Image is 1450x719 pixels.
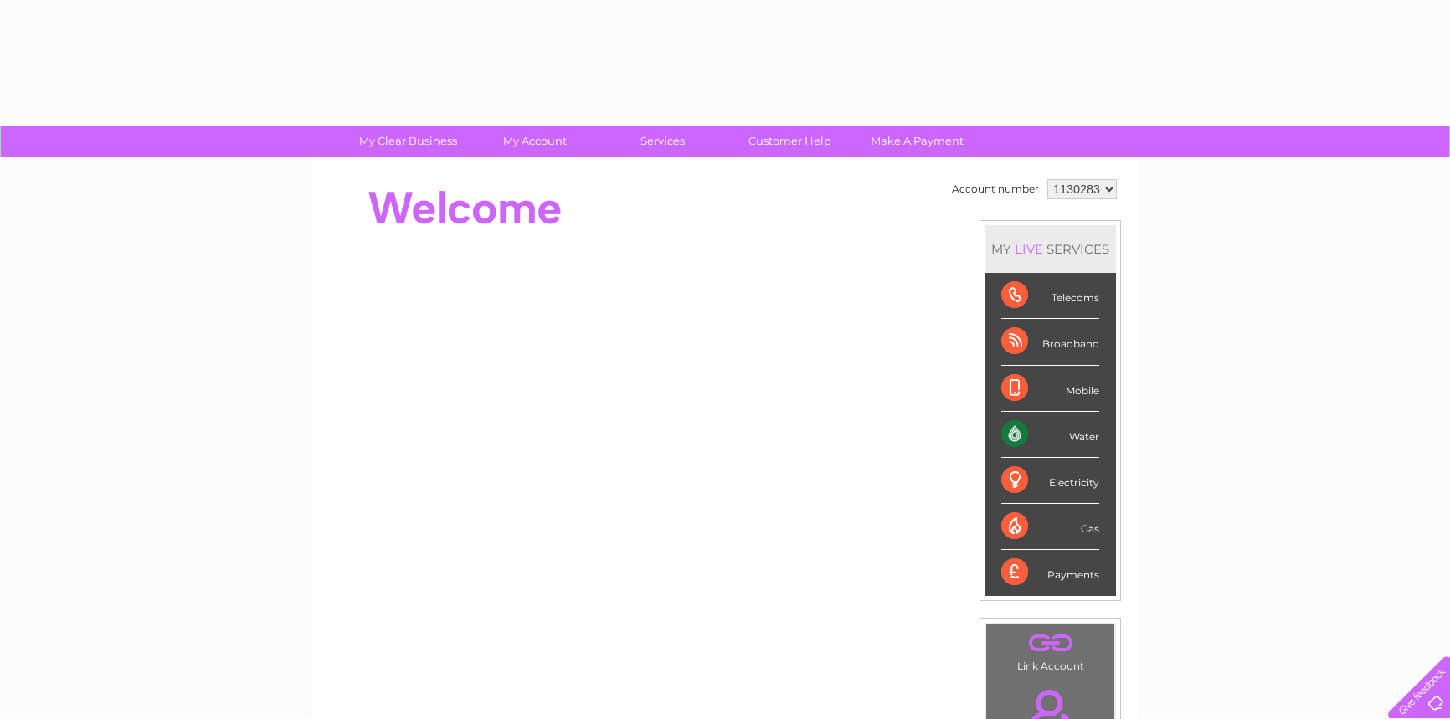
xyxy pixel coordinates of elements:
[594,126,732,157] a: Services
[1001,366,1099,412] div: Mobile
[985,624,1115,676] td: Link Account
[990,629,1110,658] a: .
[1011,241,1046,257] div: LIVE
[1001,319,1099,365] div: Broadband
[848,126,986,157] a: Make A Payment
[1001,273,1099,319] div: Telecoms
[1001,458,1099,504] div: Electricity
[1001,412,1099,458] div: Water
[1001,504,1099,550] div: Gas
[339,126,477,157] a: My Clear Business
[721,126,859,157] a: Customer Help
[985,225,1116,273] div: MY SERVICES
[948,175,1043,203] td: Account number
[1001,550,1099,595] div: Payments
[466,126,604,157] a: My Account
